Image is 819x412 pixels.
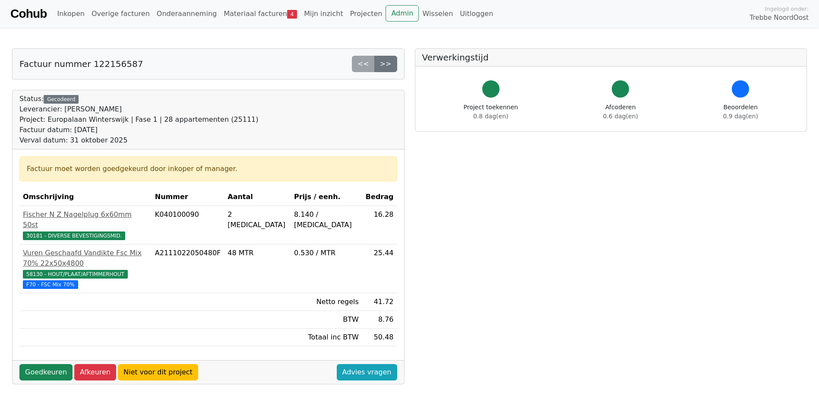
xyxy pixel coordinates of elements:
[23,270,128,279] span: 58130 - HOUT/PLAAT/AFTIMMERHOUT
[603,113,638,120] span: 0.6 dag(en)
[291,293,362,311] td: Netto regels
[23,231,125,240] span: 30181 - DIVERSE BEVESTIGINGSMID.
[153,5,220,22] a: Onderaanneming
[291,329,362,346] td: Totaal inc BTW
[224,188,291,206] th: Aantal
[23,209,148,230] div: Fischer N Z Nagelplug 6x60mm 50st
[362,206,397,244] td: 16.28
[362,311,397,329] td: 8.76
[19,188,152,206] th: Omschrijving
[374,56,397,72] a: >>
[291,311,362,329] td: BTW
[19,59,143,69] h5: Factuur nummer 122156587
[337,364,397,380] a: Advies vragen
[473,113,508,120] span: 0.8 dag(en)
[152,188,224,206] th: Nummer
[765,5,809,13] span: Ingelogd onder:
[23,209,148,241] a: Fischer N Z Nagelplug 6x60mm 50st30181 - DIVERSE BEVESTIGINGSMID.
[152,206,224,244] td: K040100090
[19,135,259,146] div: Verval datum: 31 oktober 2025
[294,209,359,230] div: 8.140 / [MEDICAL_DATA]
[456,5,496,22] a: Uitloggen
[220,5,300,22] a: Materiaal facturen4
[74,364,116,380] a: Afkeuren
[723,113,758,120] span: 0.9 dag(en)
[19,94,259,146] div: Status:
[44,95,79,104] div: Gecodeerd
[118,364,198,380] a: Niet voor dit project
[362,188,397,206] th: Bedrag
[19,364,73,380] a: Goedkeuren
[54,5,88,22] a: Inkopen
[294,248,359,258] div: 0.530 / MTR
[19,125,259,135] div: Factuur datum: [DATE]
[27,164,390,174] div: Factuur moet worden goedgekeurd door inkoper of manager.
[152,244,224,293] td: A2111022050480F
[362,329,397,346] td: 50.48
[386,5,419,22] a: Admin
[723,103,758,121] div: Beoordelen
[228,209,287,230] div: 2 [MEDICAL_DATA]
[750,13,809,23] span: Trebbe NoordOost
[291,188,362,206] th: Prijs / eenh.
[228,248,287,258] div: 48 MTR
[23,248,148,289] a: Vuren Geschaafd Vandikte Fsc Mix 70% 22x50x480058130 - HOUT/PLAAT/AFTIMMERHOUT F70 - FSC Mix 70%
[19,104,259,114] div: Leverancier: [PERSON_NAME]
[603,103,638,121] div: Afcoderen
[23,280,78,289] span: F70 - FSC Mix 70%
[422,52,800,63] h5: Verwerkingstijd
[419,5,456,22] a: Wisselen
[88,5,153,22] a: Overige facturen
[19,114,259,125] div: Project: Europalaan Winterswijk | Fase 1 | 28 appartementen (25111)
[287,10,297,19] span: 4
[347,5,386,22] a: Projecten
[362,244,397,293] td: 25.44
[23,248,148,269] div: Vuren Geschaafd Vandikte Fsc Mix 70% 22x50x4800
[10,3,47,24] a: Cohub
[464,103,518,121] div: Project toekennen
[362,293,397,311] td: 41.72
[300,5,347,22] a: Mijn inzicht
